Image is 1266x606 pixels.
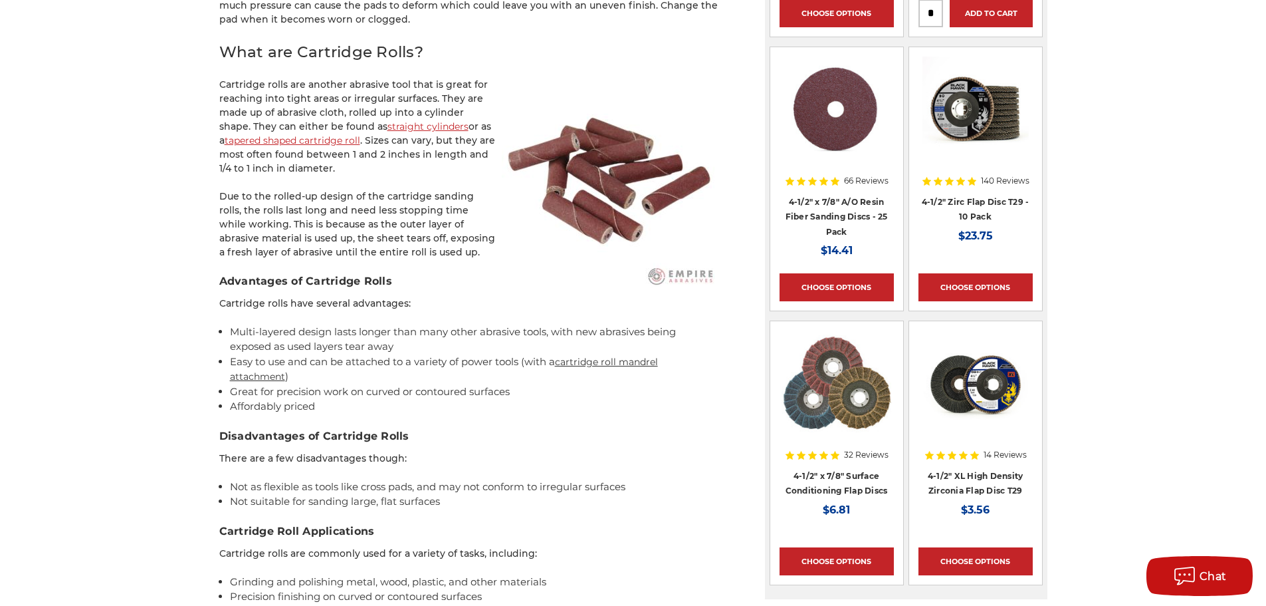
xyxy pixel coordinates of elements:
button: Chat [1146,556,1253,596]
li: Not as flexible as tools like cross pads, and may not conform to irregular surfaces [230,480,718,495]
p: Cartridge rolls have several advantages: [219,297,718,311]
a: Choose Options [780,273,894,301]
span: 14 Reviews [984,451,1027,459]
a: Choose Options [780,547,894,575]
li: Multi-layered design lasts longer than many other abrasive tools, with new abrasives being expose... [230,325,718,355]
span: $3.56 [961,504,990,516]
span: $23.75 [958,229,993,242]
li: Not suitable for sanding large, flat surfaces [230,494,718,510]
span: 66 Reviews [844,177,889,185]
span: $14.41 [821,244,853,257]
li: Great for precision work on curved or contoured surfaces [230,384,718,400]
p: There are a few disadvantages though: [219,452,718,466]
a: Choose Options [918,547,1033,575]
a: 4-1/2" XL High Density Zirconia Flap Disc T29 [918,331,1033,445]
a: tapered shaped cartridge roll [225,134,360,146]
p: Due to the rolled-up design of the cartridge sanding rolls, the rolls last long and need less sto... [219,190,718,259]
img: Scotch brite flap discs [782,331,891,437]
li: Affordably priced [230,399,718,414]
h3: Advantages of Cartridge Rolls [219,273,718,289]
img: 4.5" Black Hawk Zirconia Flap Disc 10 Pack [922,57,1029,163]
img: 4-1/2" XL High Density Zirconia Flap Disc T29 [922,331,1029,437]
span: Chat [1200,570,1227,583]
a: 4-1/2" Zirc Flap Disc T29 - 10 Pack [922,197,1029,222]
h3: Disadvantages of Cartridge Rolls [219,428,718,444]
a: 4-1/2" x 7/8" Surface Conditioning Flap Discs [786,471,888,496]
img: Cartridge sandpaper rolls aka sanding cones for rotary drills, air grinders, and die grinders [502,71,718,287]
a: Scotch brite flap discs [780,331,894,445]
p: Cartridge rolls are commonly used for a variety of tasks, including: [219,547,718,561]
span: $6.81 [823,504,850,516]
a: 4.5 inch resin fiber disc [780,57,894,171]
a: Choose Options [918,273,1033,301]
h2: What are Cartridge Rolls? [219,41,718,64]
h3: Cartridge Roll Applications [219,524,718,539]
a: 4-1/2" x 7/8" A/O Resin Fiber Sanding Discs - 25 Pack [786,197,888,237]
p: Cartridge rolls are another abrasive tool that is great for reaching into tight areas or irregula... [219,78,718,176]
li: Grinding and polishing metal, wood, plastic, and other materials [230,575,718,590]
span: 140 Reviews [981,177,1029,185]
a: straight cylinders [387,120,469,132]
a: 4.5" Black Hawk Zirconia Flap Disc 10 Pack [918,57,1033,171]
a: 4-1/2" XL High Density Zirconia Flap Disc T29 [928,471,1023,496]
span: 32 Reviews [844,451,889,459]
li: Easy to use and can be attached to a variety of power tools (with a ) [230,355,718,384]
li: Precision finishing on curved or contoured surfaces [230,589,718,605]
img: 4.5 inch resin fiber disc [782,57,891,163]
